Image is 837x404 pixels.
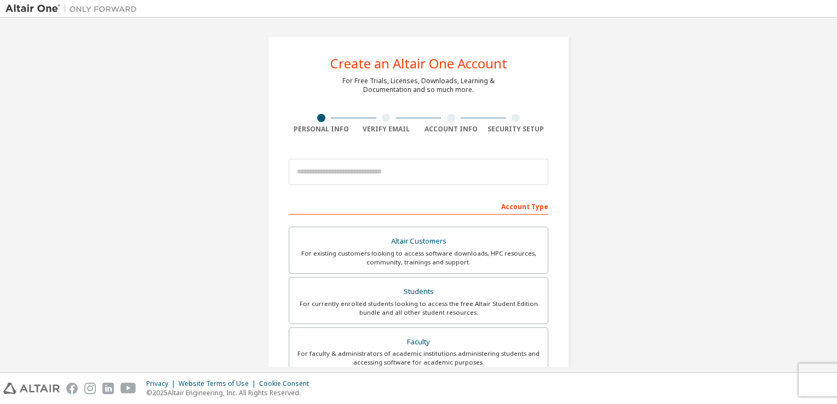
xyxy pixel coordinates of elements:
div: Account Info [418,125,484,134]
img: youtube.svg [121,383,136,394]
div: Cookie Consent [259,379,316,388]
div: Faculty [296,334,541,350]
div: Personal Info [289,125,354,134]
img: Altair One [5,3,142,14]
img: linkedin.svg [102,383,114,394]
div: Privacy [146,379,179,388]
img: facebook.svg [66,383,78,394]
div: For currently enrolled students looking to access the free Altair Student Edition bundle and all ... [296,299,541,317]
img: altair_logo.svg [3,383,60,394]
div: Website Terms of Use [179,379,259,388]
img: instagram.svg [84,383,96,394]
div: For existing customers looking to access software downloads, HPC resources, community, trainings ... [296,249,541,267]
div: Verify Email [354,125,419,134]
div: Create an Altair One Account [330,57,507,70]
div: Security Setup [484,125,549,134]
div: For Free Trials, Licenses, Downloads, Learning & Documentation and so much more. [342,77,495,94]
div: Altair Customers [296,234,541,249]
div: Students [296,284,541,299]
div: For faculty & administrators of academic institutions administering students and accessing softwa... [296,349,541,367]
div: Account Type [289,197,548,215]
p: © 2025 Altair Engineering, Inc. All Rights Reserved. [146,388,316,397]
